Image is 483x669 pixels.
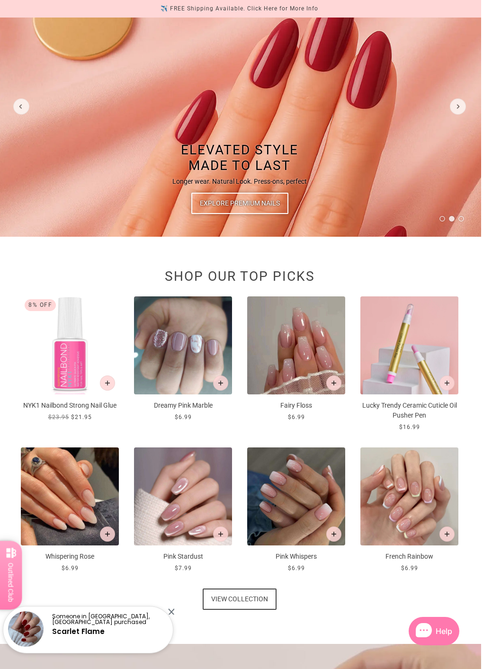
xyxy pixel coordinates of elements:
[52,614,165,625] p: Someone in [GEOGRAPHIC_DATA], [GEOGRAPHIC_DATA] purchased
[200,193,280,214] span: Explore Premium Nails
[247,552,345,562] p: Pink Whispers
[161,4,318,14] div: ✈️ FREE Shipping Available. Click Here for More Info
[134,552,232,562] p: Pink Stardust
[175,565,192,571] span: $7.99
[134,296,232,422] a: Dreamy Pink Marble - Press On NailsDreamy Pink Marble - Press On Nails Add to cart Dreamy Pink Ma...
[213,375,228,391] button: Add to cart
[326,375,341,391] button: Add to cart
[25,299,56,311] div: 8% Off
[288,414,305,420] span: $6.99
[48,414,69,420] span: $23.95
[439,526,455,542] button: Add to cart
[399,424,420,430] span: $16.99
[181,142,298,173] span: Elevated Style Made to Last
[172,177,307,187] p: Longer wear. Natural Look. Press-ons, perfect
[21,296,119,422] a: NYK1 Nailbond Strong Nail Glue-Accessories-OutlinedNYK1 Nailbond Strong Nail Glue-Accessories-Out...
[134,401,232,410] p: Dreamy Pink Marble
[247,401,345,410] p: Fairy Floss
[360,552,458,562] p: French Rainbow
[439,375,455,391] button: Add to cart
[247,447,345,573] a: Pink Whispers-Press on Manicure-OutlinedPink Whispers-Press on Manicure-Outlined Add to cart Pink...
[71,414,92,420] span: $21.95
[401,565,418,571] span: $6.99
[165,268,315,284] a: Shop Our Top Picks
[100,526,115,542] button: Add to cart
[360,447,458,573] a: French Rainbow-Press on Manicure-OutlinedFrench Rainbow-Press on Manicure-Outlined Add to cart Fr...
[175,414,192,420] span: $6.99
[360,296,458,432] a: Add to cart Lucky Trendy Ceramic Cuticle Oil Pusher Pen $16.99
[62,565,79,571] span: $6.99
[191,193,288,214] a: Explore Premium Nails
[211,589,268,610] span: View collection
[247,296,345,422] a: Fairy Floss - Press On NailsFairy Floss - Press On Nails Add to cart Fairy Floss $6.99
[100,375,115,391] button: Add to cart
[288,565,305,571] span: $6.99
[52,626,105,636] a: Scarlet Flame
[203,589,277,610] a: View collection
[21,447,119,573] a: Whispering Rose Add to cart Whispering Rose $6.99
[360,401,458,420] p: Lucky Trendy Ceramic Cuticle Oil Pusher Pen
[21,552,119,562] p: Whispering Rose
[134,447,232,573] a: Add to cart Pink Stardust $7.99
[326,526,341,542] button: Add to cart
[21,401,119,410] p: NYK1 Nailbond Strong Nail Glue
[213,526,228,542] button: Add to cart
